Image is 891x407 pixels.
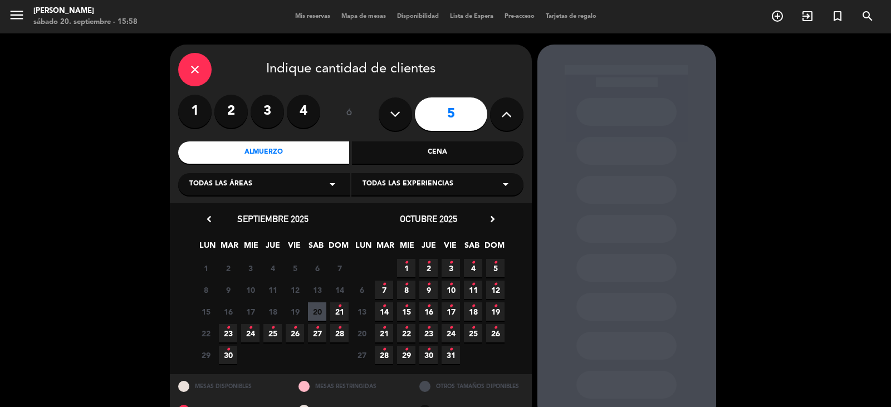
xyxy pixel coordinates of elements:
span: Mapa de mesas [336,13,391,19]
span: 20 [353,324,371,342]
span: 1 [197,259,215,277]
span: 18 [263,302,282,321]
i: close [188,63,202,76]
span: 2 [419,259,438,277]
span: 16 [419,302,438,321]
span: SAB [307,239,325,257]
div: MESAS RESTRINGIDAS [290,374,411,398]
span: 16 [219,302,237,321]
i: • [427,319,430,337]
span: 26 [286,324,304,342]
span: MAR [376,239,394,257]
i: • [404,341,408,359]
i: • [404,254,408,272]
span: 20 [308,302,326,321]
div: Indique cantidad de clientes [178,53,523,86]
span: 23 [219,324,237,342]
i: • [493,297,497,315]
span: VIE [441,239,459,257]
span: VIE [285,239,303,257]
i: • [449,297,453,315]
i: • [427,254,430,272]
label: 2 [214,95,248,128]
div: ó [331,95,368,134]
span: Todas las experiencias [363,179,453,190]
span: 21 [330,302,349,321]
i: • [382,319,386,337]
span: 4 [464,259,482,277]
span: 8 [397,281,415,299]
span: 3 [241,259,260,277]
i: • [404,297,408,315]
i: • [427,276,430,293]
span: 15 [397,302,415,321]
i: • [493,319,497,337]
span: DOM [484,239,503,257]
div: Cena [352,141,523,164]
span: Mis reservas [290,13,336,19]
span: Todas las áreas [189,179,252,190]
i: • [449,276,453,293]
span: Disponibilidad [391,13,444,19]
i: • [471,297,475,315]
i: • [449,254,453,272]
i: • [427,297,430,315]
span: 2 [219,259,237,277]
span: MIE [242,239,260,257]
i: chevron_left [203,213,215,225]
span: 31 [442,346,460,364]
span: 19 [286,302,304,321]
span: MIE [398,239,416,257]
div: MESAS DISPONIBLES [170,374,291,398]
i: • [493,254,497,272]
i: add_circle_outline [771,9,784,23]
i: • [315,319,319,337]
label: 1 [178,95,212,128]
span: 29 [197,346,215,364]
span: 9 [419,281,438,299]
span: 22 [197,324,215,342]
i: • [293,319,297,337]
span: LUN [198,239,217,257]
div: OTROS TAMAÑOS DIPONIBLES [411,374,532,398]
span: 3 [442,259,460,277]
i: arrow_drop_down [499,178,512,191]
span: 4 [263,259,282,277]
div: Almuerzo [178,141,350,164]
span: 13 [353,302,371,321]
span: 6 [308,259,326,277]
span: 27 [353,346,371,364]
i: • [404,276,408,293]
i: • [337,319,341,337]
span: 25 [464,324,482,342]
i: • [248,319,252,337]
span: 12 [486,281,505,299]
i: • [471,276,475,293]
span: SAB [463,239,481,257]
span: 21 [375,324,393,342]
span: 5 [486,259,505,277]
i: • [449,341,453,359]
div: sábado 20. septiembre - 15:58 [33,17,138,28]
i: • [382,276,386,293]
span: JUE [419,239,438,257]
span: 28 [375,346,393,364]
span: Tarjetas de regalo [540,13,602,19]
i: • [226,319,230,337]
span: 14 [375,302,393,321]
span: 7 [330,259,349,277]
span: 8 [197,281,215,299]
span: 13 [308,281,326,299]
span: 17 [241,302,260,321]
span: 1 [397,259,415,277]
i: turned_in_not [831,9,844,23]
i: • [471,254,475,272]
i: exit_to_app [801,9,814,23]
span: septiembre 2025 [237,213,309,224]
span: 28 [330,324,349,342]
label: 4 [287,95,320,128]
span: Pre-acceso [499,13,540,19]
span: 9 [219,281,237,299]
span: DOM [329,239,347,257]
i: search [861,9,874,23]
